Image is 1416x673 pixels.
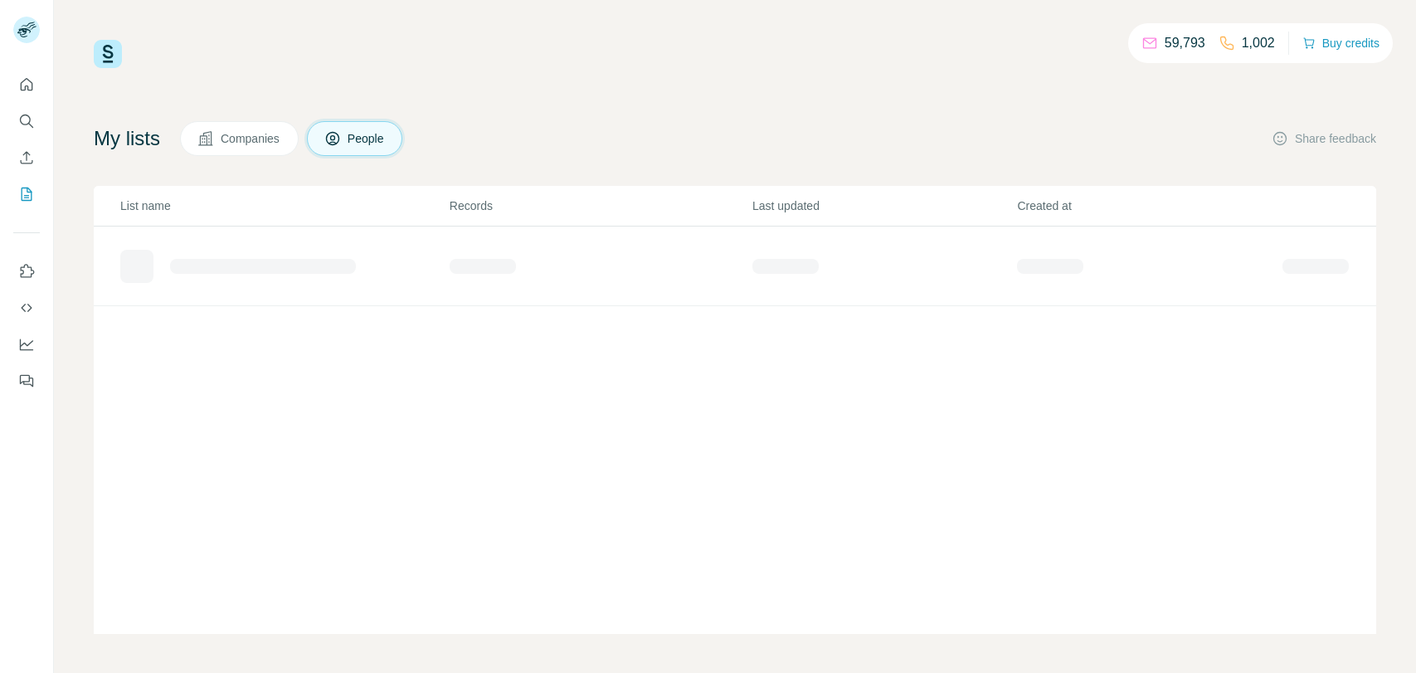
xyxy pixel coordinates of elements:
[13,179,40,209] button: My lists
[13,256,40,286] button: Use Surfe on LinkedIn
[13,329,40,359] button: Dashboard
[348,130,386,147] span: People
[1242,33,1275,53] p: 1,002
[450,198,751,214] p: Records
[1165,33,1205,53] p: 59,793
[1017,198,1280,214] p: Created at
[13,293,40,323] button: Use Surfe API
[13,366,40,396] button: Feedback
[94,40,122,68] img: Surfe Logo
[1302,32,1380,55] button: Buy credits
[221,130,281,147] span: Companies
[13,143,40,173] button: Enrich CSV
[120,198,448,214] p: List name
[752,198,1015,214] p: Last updated
[1272,130,1376,147] button: Share feedback
[13,70,40,100] button: Quick start
[13,106,40,136] button: Search
[94,125,160,152] h4: My lists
